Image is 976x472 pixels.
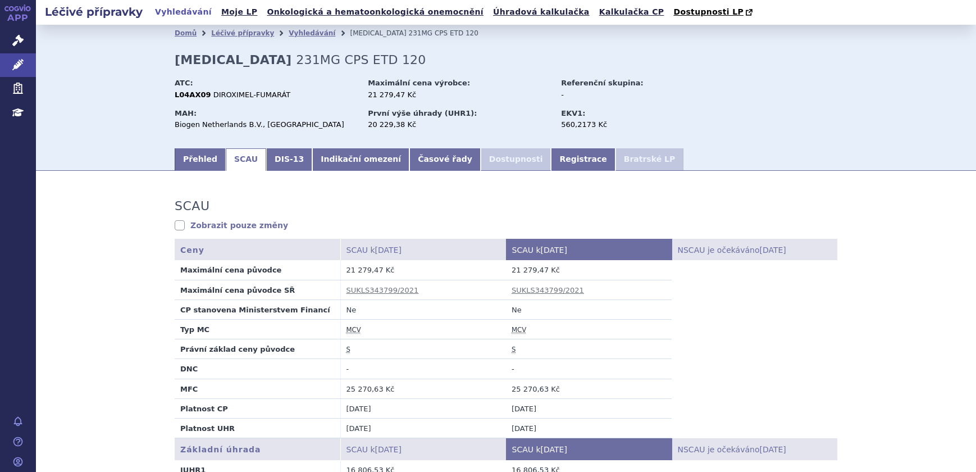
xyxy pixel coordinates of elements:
strong: Maximální cena výrobce: [368,79,470,87]
a: SCAU [226,148,266,171]
th: NSCAU je očekáváno [672,438,837,460]
td: Ne [340,299,506,319]
strong: MFC [180,385,198,393]
a: Registrace [551,148,615,171]
div: Biogen Netherlands B.V., [GEOGRAPHIC_DATA] [175,120,357,130]
span: Dostupnosti LP [673,7,744,16]
a: Vyhledávání [152,4,215,20]
strong: Platnost UHR [180,424,235,433]
span: [DATE] [541,246,567,255]
strong: Maximální cena původce SŘ [180,286,295,294]
td: - [340,359,506,379]
a: Moje LP [218,4,261,20]
a: Zobrazit pouze změny [175,220,288,231]
td: Ne [506,299,672,319]
td: [DATE] [506,398,672,418]
td: 21 279,47 Kč [340,260,506,280]
th: NSCAU je očekáváno [672,239,837,261]
strong: DNC [180,365,198,373]
a: Úhradová kalkulačka [490,4,593,20]
strong: Referenční skupina: [561,79,643,87]
a: Časové řady [409,148,481,171]
strong: CP stanovena Ministerstvem Financí [180,306,330,314]
strong: Maximální cena původce [180,266,281,274]
a: Přehled [175,148,226,171]
span: 231MG CPS ETD 120 [409,29,478,37]
a: SUKLS343799/2021 [346,286,419,294]
a: Kalkulačka CP [596,4,668,20]
td: 25 270,63 Kč [506,379,672,398]
span: DIROXIMEL-FUMARÁT [213,90,291,99]
span: [DATE] [375,246,402,255]
strong: Typ MC [180,325,209,334]
td: [DATE] [340,398,506,418]
td: 25 270,63 Kč [340,379,506,398]
abbr: stanovena nebo změněna ve správním řízení podle zákona č. 48/1997 Sb. ve znění účinném od 1.1.2008 [512,346,516,354]
h3: SCAU [175,199,209,214]
th: SCAU k [340,239,506,261]
span: 231MG CPS ETD 120 [296,53,426,67]
a: Onkologická a hematoonkologická onemocnění [263,4,487,20]
a: Dostupnosti LP [670,4,758,20]
a: Domů [175,29,197,37]
td: - [506,359,672,379]
a: DIS-13 [266,148,312,171]
strong: První výše úhrady (UHR1): [368,109,477,117]
a: Indikační omezení [312,148,409,171]
abbr: stanovena nebo změněna ve správním řízení podle zákona č. 48/1997 Sb. ve znění účinném od 1.1.2008 [346,346,350,354]
span: [DATE] [759,246,786,255]
td: [DATE] [506,419,672,438]
td: [DATE] [340,419,506,438]
div: 560,2173 Kč [561,120,687,130]
a: SUKLS343799/2021 [512,286,584,294]
abbr: maximální cena výrobce [346,326,361,334]
strong: [MEDICAL_DATA] [175,53,291,67]
strong: EKV1: [561,109,585,117]
strong: ATC: [175,79,193,87]
div: 20 229,38 Kč [368,120,550,130]
th: SCAU k [506,438,672,460]
strong: L04AX09 [175,90,211,99]
abbr: maximální cena výrobce [512,326,526,334]
a: Vyhledávání [289,29,335,37]
th: SCAU k [506,239,672,261]
span: [MEDICAL_DATA] [350,29,406,37]
div: 21 279,47 Kč [368,90,550,100]
th: SCAU k [340,438,506,460]
th: Ceny [175,239,340,261]
td: 21 279,47 Kč [506,260,672,280]
div: - [561,90,687,100]
span: [DATE] [541,445,567,454]
h2: Léčivé přípravky [36,4,152,20]
a: Léčivé přípravky [211,29,274,37]
span: [DATE] [375,445,402,454]
span: [DATE] [759,445,786,454]
strong: Právní základ ceny původce [180,345,295,353]
strong: Platnost CP [180,405,228,413]
th: Základní úhrada [175,438,340,460]
strong: MAH: [175,109,197,117]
